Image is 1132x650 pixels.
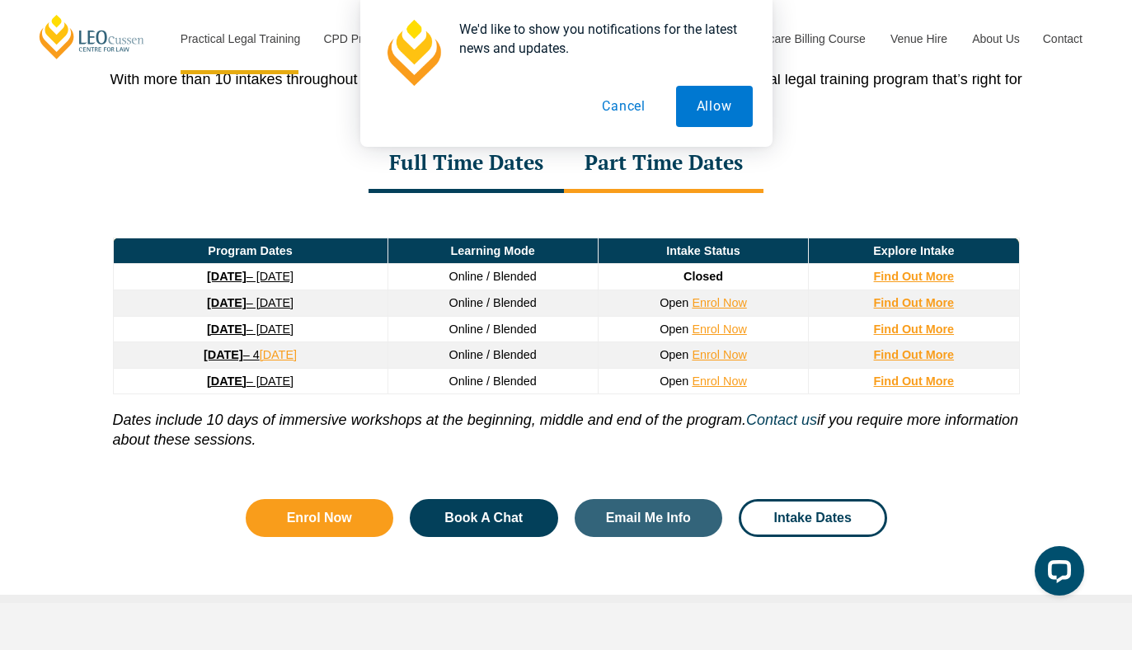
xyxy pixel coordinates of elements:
[207,374,294,388] a: [DATE]– [DATE]
[660,296,688,309] span: Open
[683,270,723,283] span: Closed
[660,348,688,361] span: Open
[207,270,247,283] strong: [DATE]
[874,270,955,283] a: Find Out More
[207,296,294,309] a: [DATE]– [DATE]
[380,20,446,86] img: notification icon
[449,348,536,361] span: Online / Blended
[246,499,394,537] a: Enrol Now
[449,374,536,388] span: Online / Blended
[207,323,294,336] a: [DATE]– [DATE]
[207,323,247,336] strong: [DATE]
[598,238,808,264] td: Intake Status
[692,296,746,309] a: Enrol Now
[207,270,294,283] a: [DATE]– [DATE]
[692,348,746,361] a: Enrol Now
[676,86,753,127] button: Allow
[606,511,691,525] span: Email Me Info
[739,499,887,537] a: Intake Dates
[207,296,247,309] strong: [DATE]
[113,394,1020,450] p: . if you require more information about these sessions.
[1022,539,1091,609] iframe: LiveChat chat widget
[113,412,742,428] i: Dates include 10 days of immersive workshops at the beginning, middle and end of the program
[575,499,723,537] a: Email Me Info
[874,374,955,388] a: Find Out More
[207,374,247,388] strong: [DATE]
[809,238,1019,264] td: Explore Intake
[204,348,243,361] strong: [DATE]
[446,20,753,58] div: We'd like to show you notifications for the latest news and updates.
[388,238,598,264] td: Learning Mode
[660,374,688,388] span: Open
[369,135,564,193] div: Full Time Dates
[692,323,746,336] a: Enrol Now
[874,296,955,309] a: Find Out More
[287,511,352,525] span: Enrol Now
[444,511,523,525] span: Book A Chat
[449,323,536,336] span: Online / Blended
[113,238,388,264] td: Program Dates
[746,412,817,428] a: Contact us
[692,374,746,388] a: Enrol Now
[581,86,666,127] button: Cancel
[204,348,260,361] a: [DATE]– 4
[449,270,536,283] span: Online / Blended
[874,348,955,361] a: Find Out More
[660,323,688,336] span: Open
[774,511,852,525] span: Intake Dates
[564,135,763,193] div: Part Time Dates
[260,348,297,361] a: [DATE]
[874,323,955,336] a: Find Out More
[449,296,536,309] span: Online / Blended
[410,499,558,537] a: Book A Chat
